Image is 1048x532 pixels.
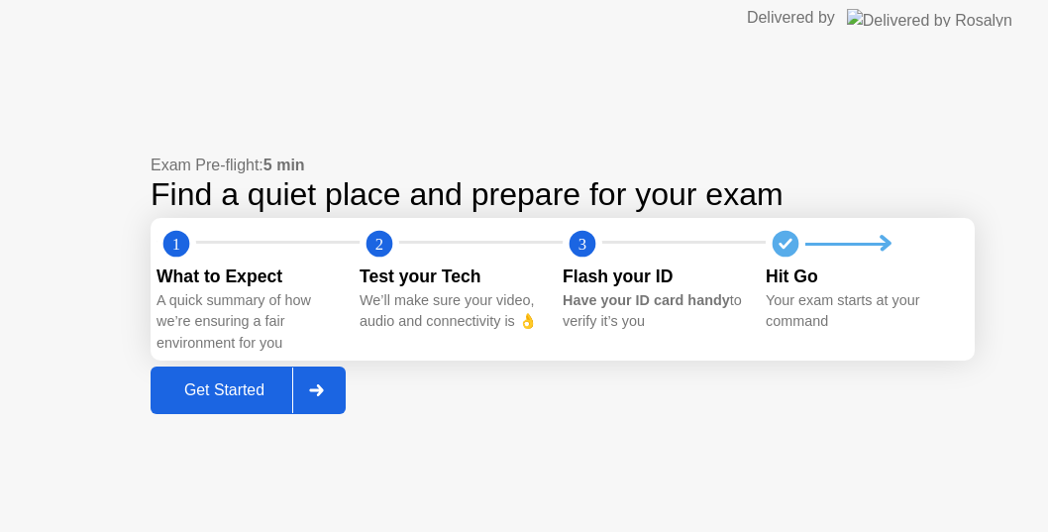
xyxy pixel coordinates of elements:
div: Test your Tech [360,264,547,289]
div: Exam Pre-flight: [151,154,975,177]
text: 2 [375,235,383,254]
div: Find a quiet place and prepare for your exam [151,177,975,212]
div: Delivered by [747,6,835,30]
text: 3 [578,235,586,254]
button: Get Started [151,367,346,414]
div: to verify it’s you [563,290,750,333]
div: We’ll make sure your video, audio and connectivity is 👌 [360,290,547,333]
text: 1 [172,235,180,254]
div: Get Started [157,381,292,399]
div: A quick summary of how we’re ensuring a fair environment for you [157,290,344,355]
div: Your exam starts at your command [766,290,953,333]
b: Have your ID card handy [563,292,730,308]
div: Hit Go [766,264,953,289]
div: Flash your ID [563,264,750,289]
div: What to Expect [157,264,344,289]
b: 5 min [263,157,305,173]
img: Delivered by Rosalyn [847,9,1012,27]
